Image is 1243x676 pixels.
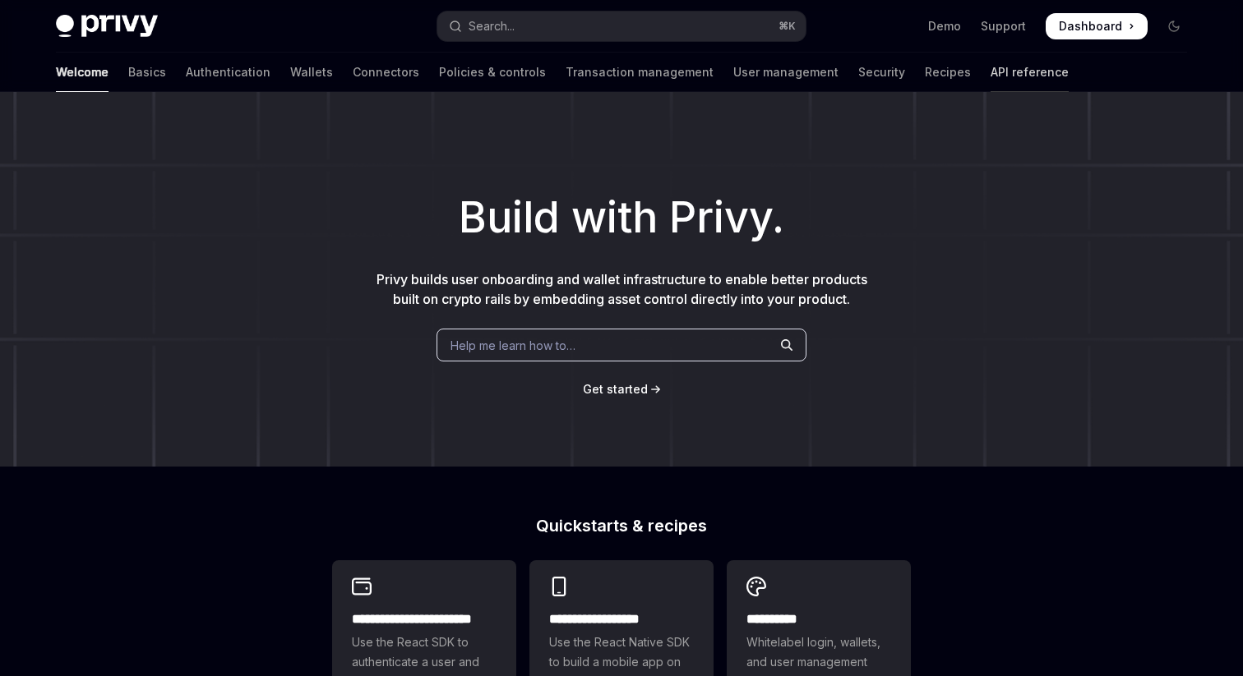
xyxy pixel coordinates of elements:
[128,53,166,92] a: Basics
[928,18,961,34] a: Demo
[26,186,1217,250] h1: Build with Privy.
[858,53,905,92] a: Security
[469,16,515,36] div: Search...
[1059,18,1122,34] span: Dashboard
[583,382,648,396] span: Get started
[451,337,575,354] span: Help me learn how to…
[332,517,911,534] h2: Quickstarts & recipes
[1046,13,1148,39] a: Dashboard
[991,53,1069,92] a: API reference
[1161,13,1187,39] button: Toggle dark mode
[186,53,270,92] a: Authentication
[353,53,419,92] a: Connectors
[566,53,714,92] a: Transaction management
[437,11,806,41] button: Open search
[377,271,867,307] span: Privy builds user onboarding and wallet infrastructure to enable better products built on crypto ...
[733,53,839,92] a: User management
[583,381,648,398] a: Get started
[439,53,546,92] a: Policies & controls
[56,15,158,38] img: dark logo
[981,18,1026,34] a: Support
[779,20,796,33] span: ⌘ K
[925,53,971,92] a: Recipes
[290,53,333,92] a: Wallets
[56,53,109,92] a: Welcome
